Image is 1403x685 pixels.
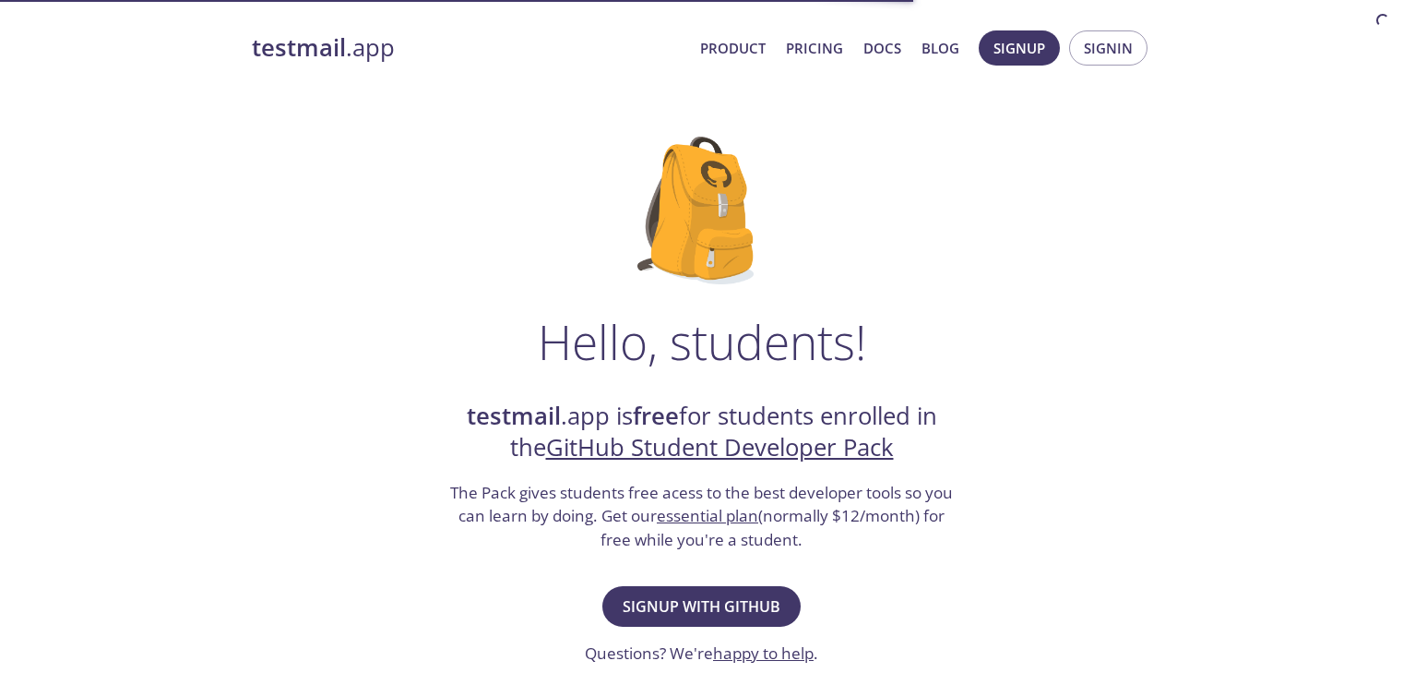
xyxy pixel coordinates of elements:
a: Product [700,36,766,60]
span: Signup with GitHub [623,594,780,619]
img: github-student-backpack.png [637,137,766,284]
button: Signup with GitHub [602,586,801,627]
h3: Questions? We're . [585,642,818,666]
a: Docs [863,36,901,60]
span: Signup [993,36,1045,60]
h1: Hello, students! [538,314,866,369]
a: testmail.app [252,32,685,64]
span: Signin [1084,36,1133,60]
a: Blog [921,36,959,60]
a: Pricing [786,36,843,60]
a: essential plan [657,505,758,526]
strong: free [633,400,679,432]
h2: .app is for students enrolled in the [448,401,956,464]
a: GitHub Student Developer Pack [546,431,894,463]
strong: testmail [252,31,346,64]
button: Signin [1069,30,1147,66]
strong: testmail [467,400,561,432]
button: Signup [979,30,1060,66]
h3: The Pack gives students free acess to the best developer tools so you can learn by doing. Get our... [448,481,956,552]
a: happy to help [713,643,814,664]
